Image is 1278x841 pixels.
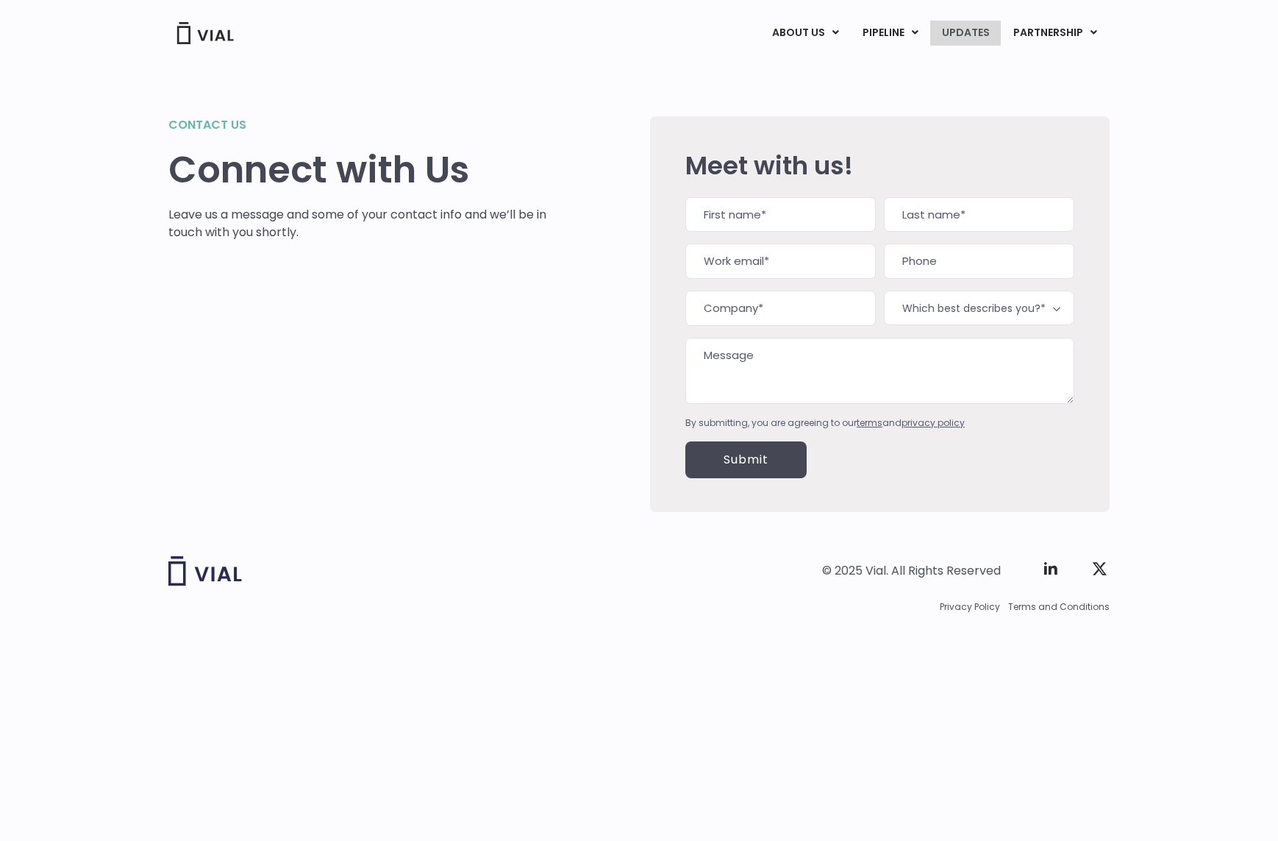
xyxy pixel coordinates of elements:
[168,116,547,134] h2: Contact us
[1002,21,1109,46] a: PARTNERSHIPMenu Toggle
[685,441,807,478] input: Submit
[168,149,547,191] h1: Connect with Us
[685,152,1074,180] h2: Meet with us!
[940,600,1000,614] a: Privacy Policy
[851,21,929,46] a: PIPELINEMenu Toggle
[760,21,850,46] a: ABOUT USMenu Toggle
[685,244,876,279] input: Work email*
[822,563,1001,579] div: © 2025 Vial. All Rights Reserved
[1008,600,1110,614] a: Terms and Conditions
[884,291,1074,325] span: Which best describes you?*
[168,206,547,241] p: Leave us a message and some of your contact info and we’ll be in touch with you shortly.
[685,197,876,233] input: First name*
[176,22,235,44] img: Vial Logo
[685,291,876,326] input: Company*
[930,21,1001,46] a: UPDATES
[857,416,882,429] a: terms
[685,416,1074,430] div: By submitting, you are agreeing to our and
[168,556,242,586] img: Vial logo wih "Vial" spelled out
[902,416,965,429] a: privacy policy
[884,244,1074,279] input: Phone
[884,197,1074,233] input: Last name*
